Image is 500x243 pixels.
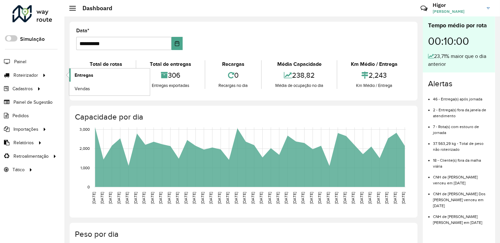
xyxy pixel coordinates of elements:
div: Recargas no dia [207,82,260,89]
div: 23,71% maior que o dia anterior [428,52,490,68]
a: Entregas [69,68,150,82]
li: 46 - Entrega(s) após jornada [433,91,490,102]
label: Data [76,27,89,35]
text: [DATE] [158,192,163,204]
text: [DATE] [200,192,205,204]
text: [DATE] [259,192,263,204]
label: Simulação [20,35,45,43]
text: [DATE] [301,192,305,204]
li: 7 - Rota(s) com estouro de jornada [433,119,490,136]
li: 37.563,29 kg - Total de peso não roteirizado [433,136,490,152]
span: Cadastros [12,85,33,92]
text: [DATE] [401,192,405,204]
div: 00:10:00 [428,30,490,52]
h4: Peso por dia [75,229,411,239]
text: [DATE] [133,192,138,204]
text: [DATE] [267,192,272,204]
div: 2,243 [339,68,409,82]
text: [DATE] [334,192,339,204]
span: Painel de Sugestão [13,99,53,106]
text: [DATE] [225,192,230,204]
div: Km Médio / Entrega [339,82,409,89]
text: [DATE] [184,192,188,204]
li: CNH de [PERSON_NAME] Dos [PERSON_NAME] venceu em [DATE] [433,186,490,209]
text: [DATE] [167,192,171,204]
h4: Alertas [428,79,490,89]
a: Vendas [69,82,150,95]
text: [DATE] [359,192,364,204]
h3: Higor [433,2,482,8]
div: Média de ocupação no dia [263,82,335,89]
a: Contato Rápido [417,1,431,15]
div: Média Capacidade [263,60,335,68]
text: [DATE] [276,192,280,204]
span: Painel [14,58,26,65]
li: 2 - Entrega(s) fora da janela de atendimento [433,102,490,119]
text: [DATE] [217,192,221,204]
div: Entregas exportadas [138,82,203,89]
li: 18 - Cliente(s) fora da malha viária [433,152,490,169]
span: Pedidos [12,112,29,119]
text: [DATE] [309,192,313,204]
text: [DATE] [92,192,96,204]
text: [DATE] [117,192,121,204]
text: [DATE] [393,192,397,204]
text: [DATE] [251,192,255,204]
span: Vendas [75,85,90,92]
text: [DATE] [108,192,113,204]
text: [DATE] [384,192,389,204]
span: Roteirizador [13,72,38,79]
div: Recargas [207,60,260,68]
button: Choose Date [171,37,183,50]
span: Relatórios [13,139,34,146]
text: [DATE] [209,192,213,204]
text: 0 [87,185,90,189]
text: [DATE] [150,192,154,204]
text: [DATE] [125,192,129,204]
text: [DATE] [368,192,372,204]
div: 0 [207,68,260,82]
text: [DATE] [326,192,330,204]
text: [DATE] [376,192,380,204]
text: [DATE] [292,192,297,204]
h2: Dashboard [76,5,112,12]
div: 238,82 [263,68,335,82]
text: [DATE] [100,192,104,204]
text: [DATE] [351,192,355,204]
li: CNH de [PERSON_NAME] [PERSON_NAME] em [DATE] [433,209,490,226]
span: Importações [13,126,38,133]
div: Tempo médio por rota [428,21,490,30]
text: [DATE] [142,192,146,204]
li: CNH de [PERSON_NAME] venceu em [DATE] [433,169,490,186]
text: [DATE] [343,192,347,204]
text: [DATE] [242,192,246,204]
div: Total de rotas [78,60,134,68]
div: Km Médio / Entrega [339,60,409,68]
span: [PERSON_NAME] [433,9,482,14]
text: [DATE] [318,192,322,204]
div: Total de entregas [138,60,203,68]
h4: Capacidade por dia [75,112,411,122]
text: [DATE] [234,192,238,204]
span: Entregas [75,72,93,79]
text: 2,000 [80,147,90,151]
text: 1,000 [80,166,90,170]
div: 306 [138,68,203,82]
text: [DATE] [175,192,179,204]
text: [DATE] [284,192,288,204]
span: Tático [12,166,25,173]
text: [DATE] [192,192,196,204]
span: Retroalimentação [13,153,49,160]
text: 3,000 [80,127,90,132]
